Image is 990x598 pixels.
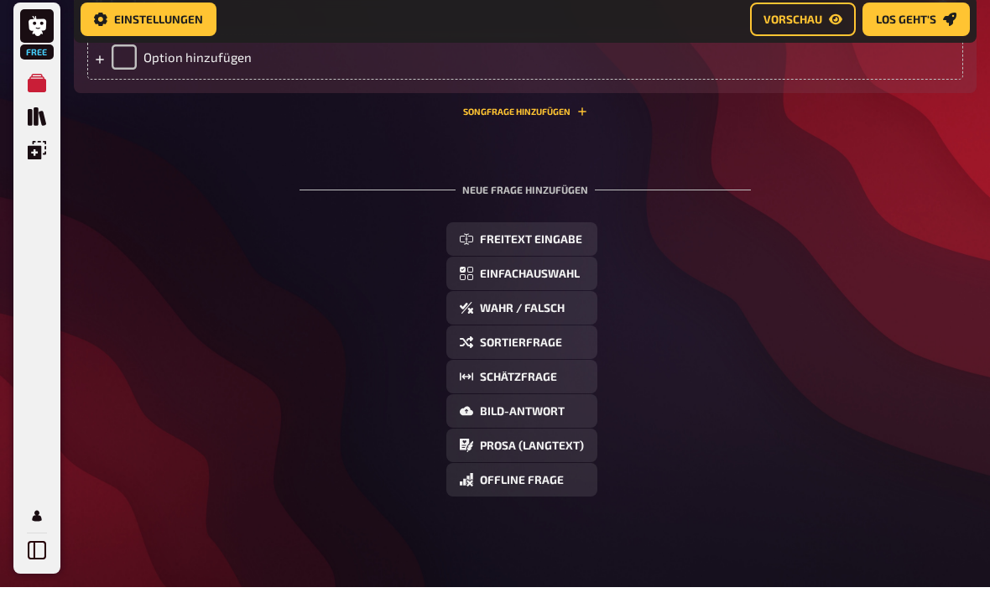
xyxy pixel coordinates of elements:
a: Mein Konto [20,510,54,543]
button: Songfrage hinzufügen [463,117,587,127]
span: Freitext Eingabe [480,245,582,257]
a: Los geht's [862,13,970,47]
button: Schätzfrage [446,371,597,404]
button: Wahr / Falsch [446,302,597,335]
button: Sortierfrage [446,336,597,370]
span: Bild-Antwort [480,417,565,429]
span: Free [22,58,52,68]
button: Einfachauswahl [446,268,597,301]
span: Los geht's [876,24,936,36]
a: Quiz Sammlung [20,111,54,144]
button: Bild-Antwort [446,405,597,439]
span: Einstellungen [114,24,203,36]
a: Vorschau [750,13,856,47]
a: Einstellungen [81,13,216,47]
span: Einfachauswahl [480,279,580,291]
button: Offline Frage [446,474,597,507]
span: Vorschau [763,24,822,36]
span: Wahr / Falsch [480,314,565,325]
a: Einblendungen [20,144,54,178]
button: Prosa (Langtext) [446,439,597,473]
button: Freitext Eingabe [446,233,597,267]
div: Option hinzufügen [87,45,963,91]
span: Prosa (Langtext) [480,451,584,463]
span: Sortierfrage [480,348,562,360]
span: Schätzfrage [480,382,557,394]
span: Offline Frage [480,486,564,497]
div: Neue Frage hinzufügen [300,168,751,220]
a: Meine Quizze [20,77,54,111]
